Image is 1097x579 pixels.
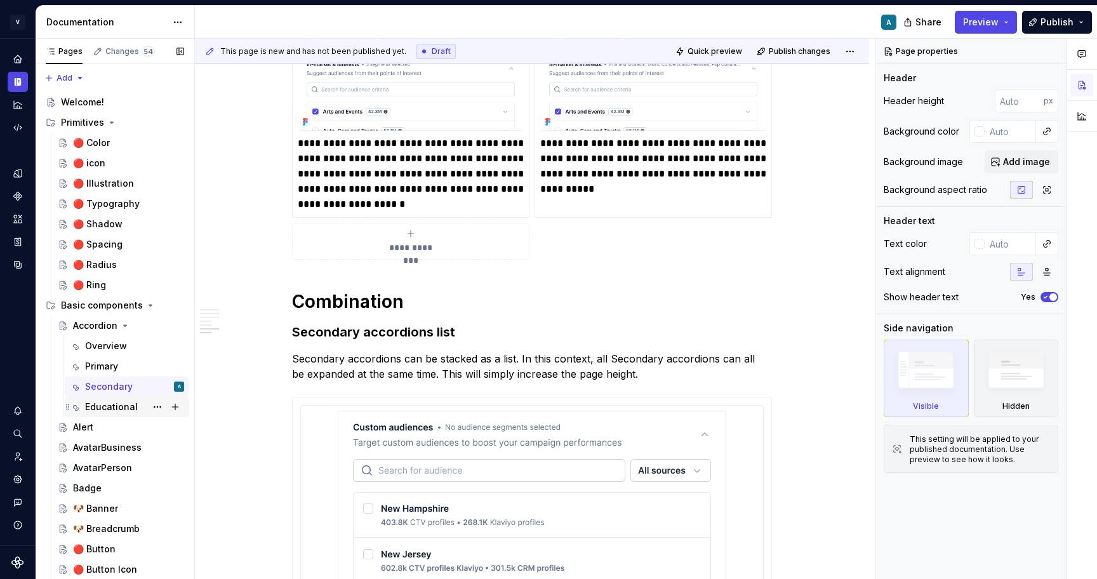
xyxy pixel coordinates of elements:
span: This page is new and has not been published yet. [220,46,406,57]
div: Documentation [46,16,166,29]
a: 🔴 Spacing [53,234,189,255]
div: This setting will be applied to your published documentation. Use preview to see how it looks. [910,434,1050,465]
a: Invite team [8,446,28,467]
a: SecondaryA [65,376,189,397]
div: Visible [913,401,939,411]
div: Basic components [41,295,189,316]
div: 🔴 Radius [73,258,117,271]
span: Publish changes [769,46,830,57]
h1: Combination [292,290,772,313]
div: Pages [46,46,83,57]
input: Auto [985,232,1036,255]
a: AvatarBusiness [53,437,189,458]
div: Background image [884,156,963,168]
a: Data sources [8,255,28,275]
div: Secondary [85,380,133,393]
div: Show header text [884,291,959,303]
a: Badge [53,478,189,498]
div: Changes [105,46,155,57]
div: 🔴 Button Icon [73,563,137,576]
div: Hidden [1002,401,1030,411]
p: Secondary accordions can be stacked as a list. In this context, all Secondary accordions can all ... [292,351,772,382]
div: 🔴 Illustration [73,177,134,190]
a: 🔴 Radius [53,255,189,275]
span: Quick preview [688,46,742,57]
button: Publish changes [753,43,836,60]
div: 🐶 Breadcrumb [73,522,140,535]
strong: Secondary accordions list [292,324,455,340]
p: px [1044,96,1053,106]
a: Educational [65,397,189,417]
div: AvatarBusiness [73,441,142,454]
button: V [3,8,33,36]
div: 🔴 icon [73,157,105,170]
div: Background color [884,125,959,138]
a: Assets [8,209,28,229]
input: Auto [985,120,1036,143]
img: 00daf4c9-b2ad-4373-bb2a-ec131e6c2006.png [540,18,766,131]
a: Components [8,186,28,206]
div: Side navigation [884,322,954,335]
svg: Supernova Logo [11,556,24,569]
div: Accordion [73,319,117,332]
a: 🔴 Color [53,133,189,153]
a: Analytics [8,95,28,115]
a: Design tokens [8,163,28,183]
div: Primary [85,360,118,373]
a: Welcome! [41,92,189,112]
div: 🔴 Button [73,543,116,556]
div: A [886,17,891,27]
a: 🔴 Typography [53,194,189,214]
div: A [178,380,181,393]
div: Code automation [8,117,28,138]
a: 🐶 Breadcrumb [53,519,189,539]
a: Home [8,49,28,69]
a: 🐶 Banner [53,498,189,519]
button: Quick preview [672,43,748,60]
div: Primitives [61,116,104,129]
div: 🐶 Banner [73,502,118,515]
button: Add image [985,150,1058,173]
div: Overview [85,340,127,352]
div: Alert [73,421,93,434]
div: 🔴 Color [73,136,110,149]
span: Add image [1003,156,1050,168]
span: Add [57,73,72,83]
button: Notifications [8,401,28,421]
div: Visible [884,340,969,417]
div: Primitives [41,112,189,133]
div: Header [884,72,916,84]
span: 54 [142,46,155,57]
button: Preview [955,11,1017,34]
div: Background aspect ratio [884,183,987,196]
a: Storybook stories [8,232,28,252]
div: Header text [884,215,935,227]
div: Header height [884,95,944,107]
div: Badge [73,482,102,495]
span: Share [915,16,941,29]
a: Documentation [8,72,28,92]
div: Welcome! [61,96,104,109]
div: 🔴 Spacing [73,238,123,251]
div: 🔴 Typography [73,197,140,210]
span: Draft [432,46,451,57]
button: Share [897,11,950,34]
div: AvatarPerson [73,462,132,474]
a: Settings [8,469,28,489]
a: Accordion [53,316,189,336]
span: Publish [1040,16,1074,29]
span: Preview [963,16,999,29]
div: Text color [884,237,927,250]
button: Search ⌘K [8,423,28,444]
button: Add [41,69,88,87]
a: Primary [65,356,189,376]
button: Publish [1022,11,1092,34]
